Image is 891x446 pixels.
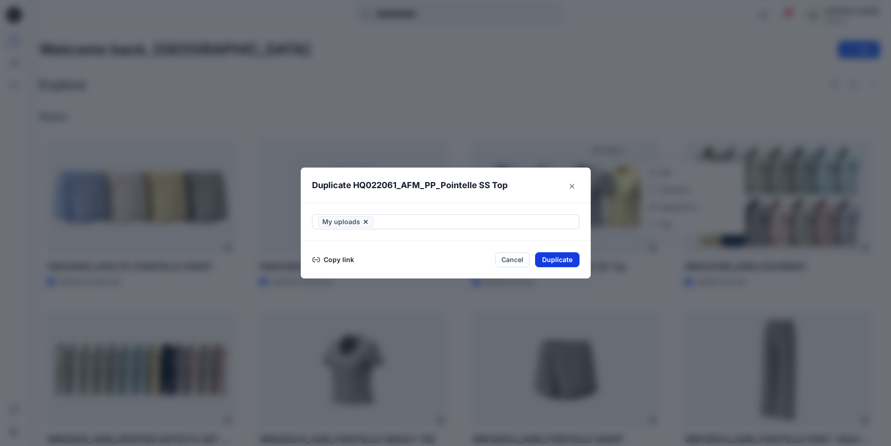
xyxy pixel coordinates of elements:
button: Duplicate [535,252,580,267]
button: Close [565,179,580,194]
p: Duplicate HQ022061_AFM_PP_Pointelle SS Top [312,179,507,192]
button: Cancel [495,252,529,267]
span: My uploads [322,216,360,227]
button: Copy link [312,254,355,265]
